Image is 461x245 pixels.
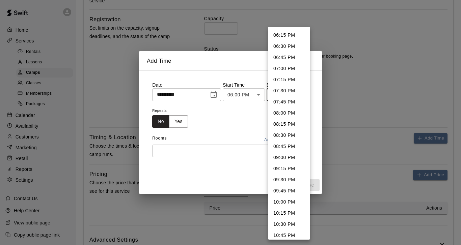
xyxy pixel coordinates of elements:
li: 10:45 PM [268,230,310,241]
li: 06:45 PM [268,52,310,63]
li: 10:00 PM [268,196,310,208]
li: 07:30 PM [268,85,310,96]
li: 09:00 PM [268,152,310,163]
li: 08:00 PM [268,108,310,119]
li: 06:15 PM [268,30,310,41]
li: 08:30 PM [268,130,310,141]
li: 10:30 PM [268,219,310,230]
li: 07:45 PM [268,96,310,108]
li: 08:15 PM [268,119,310,130]
li: 09:15 PM [268,163,310,174]
li: 07:00 PM [268,63,310,74]
li: 07:15 PM [268,74,310,85]
li: 10:15 PM [268,208,310,219]
li: 06:30 PM [268,41,310,52]
li: 09:45 PM [268,185,310,196]
li: 09:30 PM [268,174,310,185]
li: 08:45 PM [268,141,310,152]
